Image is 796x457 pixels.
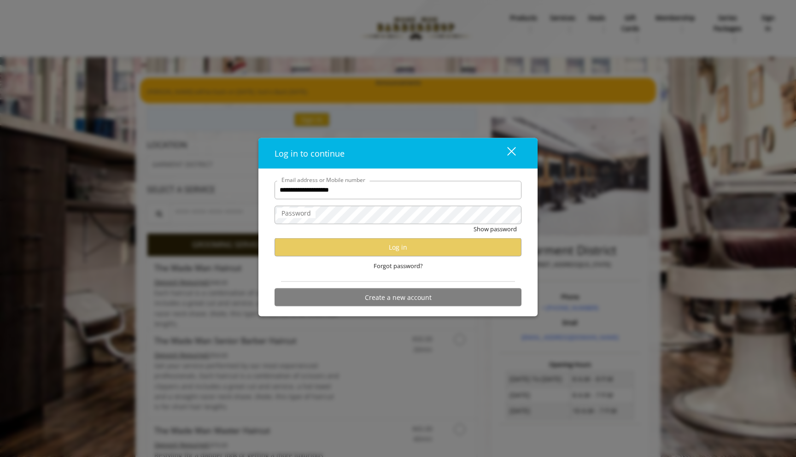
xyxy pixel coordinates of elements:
button: Log in [275,238,521,256]
button: Show password [474,224,517,234]
label: Email address or Mobile number [277,175,370,184]
span: Log in to continue [275,147,345,158]
button: Create a new account [275,288,521,306]
input: Email address or Mobile number [275,181,521,199]
input: Password [275,205,521,224]
div: close dialog [497,146,515,160]
label: Password [277,208,316,218]
button: close dialog [490,144,521,163]
span: Forgot password? [374,261,423,270]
